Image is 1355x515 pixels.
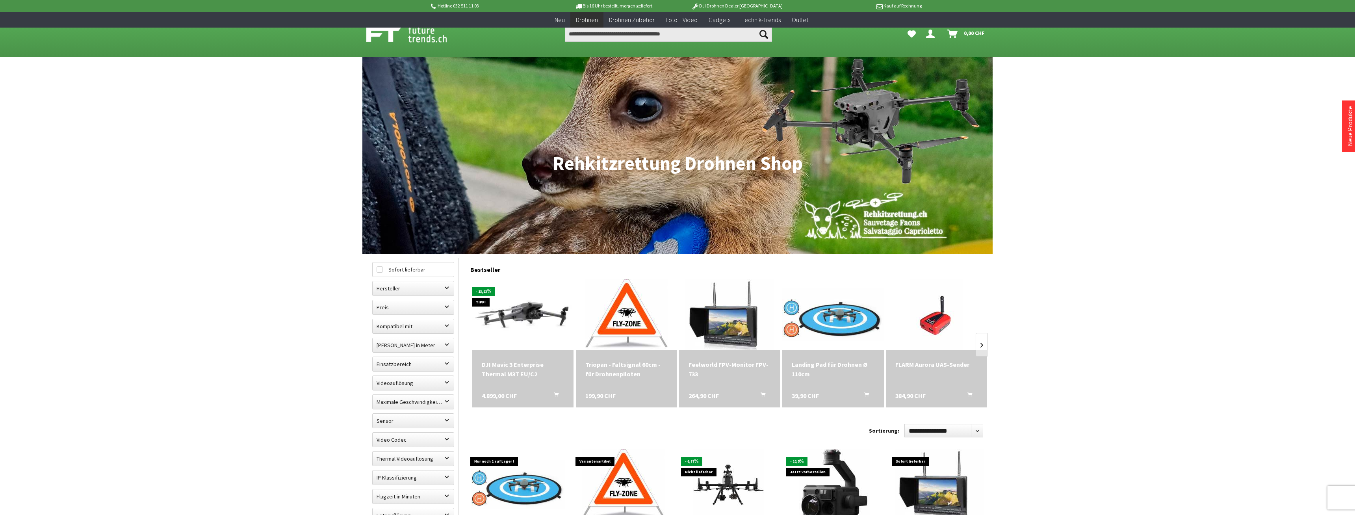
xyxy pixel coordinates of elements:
span: Neu [555,16,565,24]
label: Einsatzbereich [373,357,454,371]
label: Sensor [373,414,454,428]
a: Feelworld FPV-Monitor FPV-733 264,90 CHF In den Warenkorb [689,360,771,379]
div: Triopan - Faltsignal 60cm - für Drohnenpiloten [585,360,668,379]
a: Drohnen [570,12,603,28]
img: DJI Mavic 3 Enterprise Thermal M3T EU/C2 [472,283,574,347]
label: Sofort lieferbar [373,262,454,277]
span: Technik-Trends [741,16,781,24]
span: 264,90 CHF [689,391,719,400]
span: 0,00 CHF [964,27,985,39]
img: Landing Pad für Drohnen Ø 110cm [471,460,566,509]
img: Shop Futuretrends - zur Startseite wechseln [366,24,464,44]
img: Feelworld FPV-Monitor FPV-733 [685,279,774,350]
a: Drohnen Zubehör [603,12,660,28]
img: Landing Pad für Drohnen Ø 110cm [782,288,884,342]
a: Technik-Trends [736,12,786,28]
div: Feelworld FPV-Monitor FPV-733 [689,360,771,379]
p: DJI Drohnen Dealer [GEOGRAPHIC_DATA] [676,1,798,11]
input: Produkt, Marke, Kategorie, EAN, Artikelnummer… [565,26,772,42]
label: IP Klassifizierung [373,470,454,485]
a: Foto + Video [660,12,703,28]
div: Bestseller [470,258,987,277]
label: Maximale Geschwindigkeit in km/h [373,395,454,409]
span: Drohnen Zubehör [609,16,655,24]
p: Kauf auf Rechnung [798,1,921,11]
label: Hersteller [373,281,454,296]
a: Meine Favoriten [904,26,920,42]
p: Bis 16 Uhr bestellt, morgen geliefert. [552,1,675,11]
a: Dein Konto [923,26,941,42]
a: Neu [549,12,570,28]
span: Outlet [792,16,808,24]
a: Warenkorb [944,26,989,42]
a: FLARM Aurora UAS-Sender 384,90 CHF In den Warenkorb [895,360,978,369]
p: Hotline 032 511 11 03 [429,1,552,11]
button: In den Warenkorb [958,391,977,401]
a: Triopan - Faltsignal 60cm - für Drohnenpiloten 199,90 CHF [585,360,668,379]
label: Flugzeit in Minuten [373,489,454,504]
button: In den Warenkorb [855,391,874,401]
button: Suchen [755,26,772,42]
label: Videoauflösung [373,376,454,390]
span: Foto + Video [666,16,698,24]
a: Gadgets [703,12,736,28]
button: In den Warenkorb [544,391,563,401]
div: FLARM Aurora UAS-Sender [895,360,978,369]
a: Outlet [786,12,814,28]
a: Landing Pad für Drohnen Ø 110cm 39,90 CHF In den Warenkorb [792,360,874,379]
span: 4.899,00 CHF [482,391,517,400]
h1: Rehkitzrettung Drohnen Shop [368,154,987,173]
a: DJI Mavic 3 Enterprise Thermal M3T EU/C2 4.899,00 CHF In den Warenkorb [482,360,564,379]
span: Drohnen [576,16,598,24]
button: In den Warenkorb [751,391,770,401]
label: Thermal Videoauflösung [373,452,454,466]
label: Preis [373,300,454,314]
div: DJI Mavic 3 Enterprise Thermal M3T EU/C2 [482,360,564,379]
span: 199,90 CHF [585,391,616,400]
label: Kompatibel mit [373,319,454,333]
span: 384,90 CHF [895,391,926,400]
span: 39,90 CHF [792,391,819,400]
label: Maximale Flughöhe in Meter [373,338,454,352]
label: Sortierung: [869,424,899,437]
label: Video Codec [373,433,454,447]
img: Triopan - Faltsignal 60cm - für Drohnenpiloten [585,279,668,350]
div: Landing Pad für Drohnen Ø 110cm [792,360,874,379]
img: FLARM Aurora UAS-Sender [910,279,963,350]
a: Neue Produkte [1346,106,1354,146]
span: Gadgets [709,16,730,24]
